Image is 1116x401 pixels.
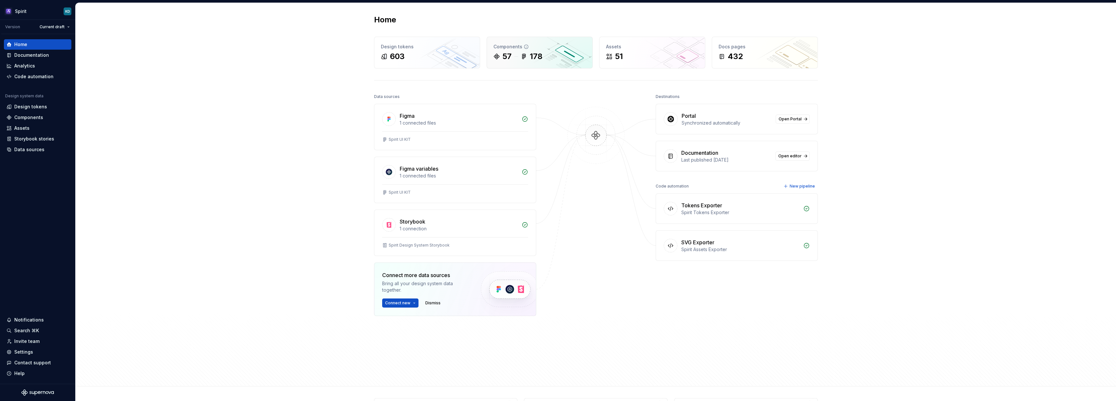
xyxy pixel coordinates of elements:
[790,184,815,189] span: New pipeline
[530,51,542,62] div: 178
[681,238,714,246] div: SVG Exporter
[4,71,71,82] a: Code automation
[4,315,71,325] button: Notifications
[728,51,743,62] div: 432
[400,120,518,126] div: 1 connected files
[503,51,512,62] div: 57
[14,359,51,366] div: Contact support
[712,37,818,68] a: Docs pages432
[65,9,70,14] div: KD
[385,300,410,306] span: Connect new
[14,52,49,58] div: Documentation
[681,149,718,157] div: Documentation
[400,112,415,120] div: Figma
[14,41,27,48] div: Home
[5,24,20,30] div: Version
[374,92,400,101] div: Data sources
[681,157,771,163] div: Last published [DATE]
[382,271,470,279] div: Connect more data sources
[40,24,65,30] span: Current draft
[4,102,71,112] a: Design tokens
[493,43,586,50] div: Components
[14,338,40,345] div: Invite team
[37,22,73,31] button: Current draft
[4,347,71,357] a: Settings
[4,39,71,50] a: Home
[374,15,396,25] h2: Home
[400,218,425,225] div: Storybook
[4,50,71,60] a: Documentation
[615,51,623,62] div: 51
[425,300,441,306] span: Dismiss
[776,115,810,124] a: Open Portal
[782,182,818,191] button: New pipeline
[374,104,536,150] a: Figma1 connected filesSpirit UI KIT
[4,123,71,133] a: Assets
[14,349,33,355] div: Settings
[14,125,30,131] div: Assets
[779,116,802,122] span: Open Portal
[4,336,71,346] a: Invite team
[389,190,411,195] div: Spirit UI KIT
[390,51,405,62] div: 603
[656,182,689,191] div: Code automation
[5,93,43,99] div: Design system data
[14,327,39,334] div: Search ⌘K
[775,152,810,161] a: Open editor
[682,120,772,126] div: Synchronized automatically
[400,173,518,179] div: 1 connected files
[14,73,54,80] div: Code automation
[681,201,722,209] div: Tokens Exporter
[4,144,71,155] a: Data sources
[4,358,71,368] button: Contact support
[778,153,802,159] span: Open editor
[15,8,27,15] div: Spirit
[14,114,43,121] div: Components
[21,389,54,396] svg: Supernova Logo
[606,43,698,50] div: Assets
[4,325,71,336] button: Search ⌘K
[382,280,470,293] div: Bring all your design system data together.
[381,43,473,50] div: Design tokens
[374,210,536,256] a: Storybook1 connectionSpirit Design System Storybook
[681,209,799,216] div: Spirit Tokens Exporter
[14,317,44,323] div: Notifications
[374,157,536,203] a: Figma variables1 connected filesSpirit UI KIT
[656,92,680,101] div: Destinations
[487,37,593,68] a: Components57178
[389,137,411,142] div: Spirit UI KIT
[14,146,44,153] div: Data sources
[599,37,705,68] a: Assets51
[400,225,518,232] div: 1 connection
[374,37,480,68] a: Design tokens603
[1,4,74,18] button: SpiritKD
[681,246,799,253] div: Spirit Assets Exporter
[14,370,25,377] div: Help
[5,7,12,15] img: 63932fde-23f0-455f-9474-7c6a8a4930cd.png
[4,368,71,379] button: Help
[14,103,47,110] div: Design tokens
[389,243,450,248] div: Spirit Design System Storybook
[4,112,71,123] a: Components
[14,136,54,142] div: Storybook stories
[4,134,71,144] a: Storybook stories
[4,61,71,71] a: Analytics
[14,63,35,69] div: Analytics
[682,112,696,120] div: Portal
[422,298,443,308] button: Dismiss
[400,165,438,173] div: Figma variables
[382,298,418,308] button: Connect new
[719,43,811,50] div: Docs pages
